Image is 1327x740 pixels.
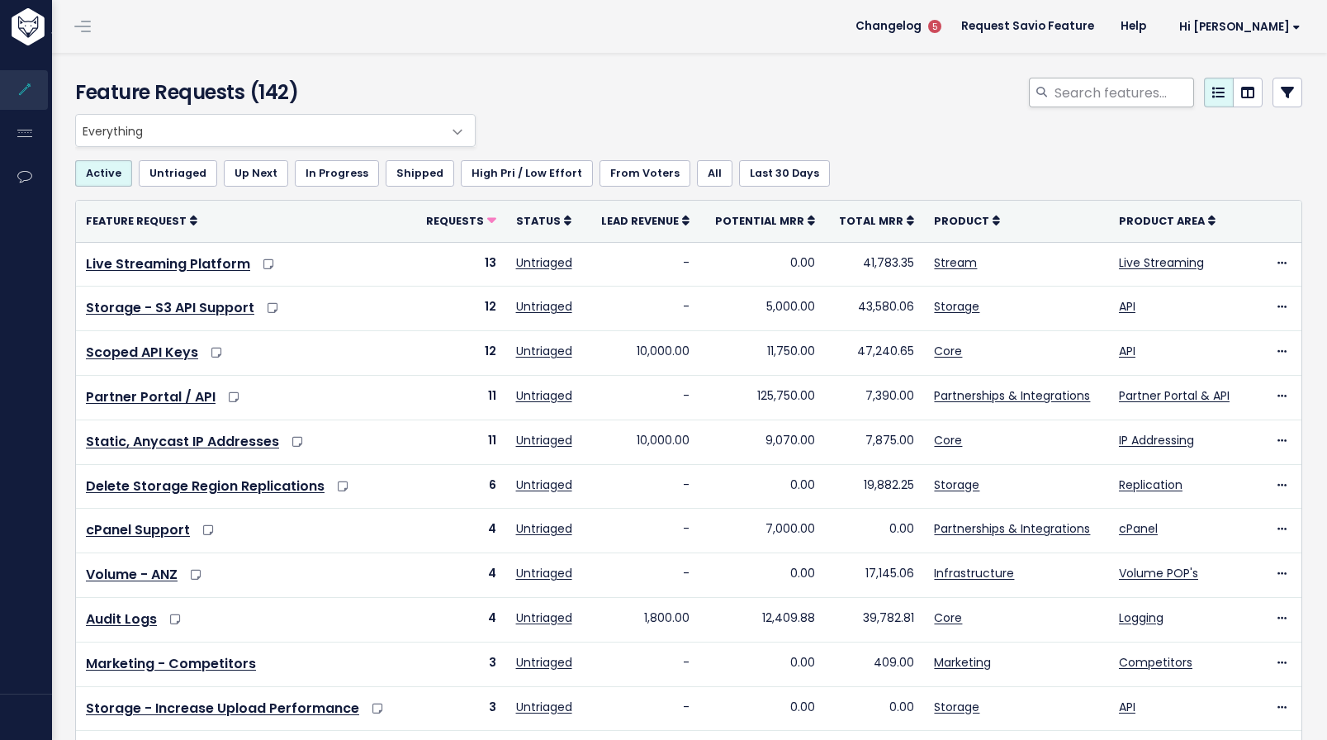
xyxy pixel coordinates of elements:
a: Untriaged [516,298,572,315]
a: Status [516,212,571,229]
a: Shipped [386,160,454,187]
td: 0.00 [825,686,925,731]
td: - [585,242,699,287]
td: 0.00 [699,553,825,598]
a: Partnerships & Integrations [934,520,1090,537]
a: Competitors [1119,654,1192,671]
a: Total MRR [839,212,914,229]
a: cPanel Support [86,520,190,539]
a: Volume - ANZ [86,565,178,584]
span: Requests [426,214,484,228]
td: 0.00 [699,642,825,686]
a: Partnerships & Integrations [934,387,1090,404]
a: Active [75,160,132,187]
a: Stream [934,254,977,271]
a: API [1119,343,1135,359]
a: Untriaged [516,610,572,626]
td: - [585,509,699,553]
a: Audit Logs [86,610,157,629]
span: Feature Request [86,214,187,228]
a: Help [1107,14,1159,39]
td: - [585,642,699,686]
td: 5,000.00 [699,287,825,331]
a: Requests [426,212,496,229]
a: Volume POP's [1119,565,1198,581]
a: Untriaged [516,387,572,404]
td: 12 [411,331,505,376]
a: Logging [1119,610,1163,626]
td: 0.00 [699,242,825,287]
td: - [585,686,699,731]
a: Storage [934,298,979,315]
td: 39,782.81 [825,597,925,642]
td: 11 [411,420,505,464]
td: - [585,287,699,331]
span: Product Area [1119,214,1205,228]
a: Partner Portal / API [86,387,216,406]
td: 12,409.88 [699,597,825,642]
td: 7,875.00 [825,420,925,464]
a: Up Next [224,160,288,187]
a: Untriaged [516,699,572,715]
a: Untriaged [516,432,572,448]
td: 17,145.06 [825,553,925,598]
a: Static, Anycast IP Addresses [86,432,279,451]
span: Lead Revenue [601,214,679,228]
td: 1,800.00 [585,597,699,642]
a: Live Streaming [1119,254,1204,271]
a: Potential MRR [715,212,815,229]
a: Marketing [934,654,991,671]
td: 43,580.06 [825,287,925,331]
td: 4 [411,597,505,642]
td: 10,000.00 [585,420,699,464]
td: 10,000.00 [585,331,699,376]
span: Everything [76,115,442,146]
td: 4 [411,509,505,553]
a: Core [934,432,962,448]
span: Everything [75,114,476,147]
td: 3 [411,642,505,686]
a: Storage [934,699,979,715]
a: Storage - Increase Upload Performance [86,699,359,718]
a: Product [934,212,1000,229]
a: Core [934,610,962,626]
a: cPanel [1119,520,1158,537]
td: 409.00 [825,642,925,686]
td: 7,390.00 [825,375,925,420]
span: Product [934,214,989,228]
a: Delete Storage Region Replications [86,477,325,496]
input: Search features... [1053,78,1194,107]
td: 11 [411,375,505,420]
td: 125,750.00 [699,375,825,420]
a: Hi [PERSON_NAME] [1159,14,1314,40]
td: 41,783.35 [825,242,925,287]
a: Product Area [1119,212,1216,229]
a: Marketing - Competitors [86,654,256,673]
span: 5 [928,20,941,33]
td: 9,070.00 [699,420,825,464]
span: Potential MRR [715,214,804,228]
a: API [1119,699,1135,715]
a: Request Savio Feature [948,14,1107,39]
ul: Filter feature requests [75,160,1302,187]
td: 0.00 [825,509,925,553]
td: 7,000.00 [699,509,825,553]
span: Total MRR [839,214,903,228]
td: 0.00 [699,464,825,509]
a: Lead Revenue [601,212,690,229]
a: Storage - S3 API Support [86,298,254,317]
a: Untriaged [516,520,572,537]
a: Untriaged [139,160,217,187]
td: 3 [411,686,505,731]
a: Feature Request [86,212,197,229]
span: Status [516,214,561,228]
a: High Pri / Low Effort [461,160,593,187]
a: Untriaged [516,477,572,493]
a: Untriaged [516,565,572,581]
td: 11,750.00 [699,331,825,376]
td: 13 [411,242,505,287]
a: From Voters [600,160,690,187]
td: 19,882.25 [825,464,925,509]
span: Hi [PERSON_NAME] [1179,21,1301,33]
a: Scoped API Keys [86,343,198,362]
